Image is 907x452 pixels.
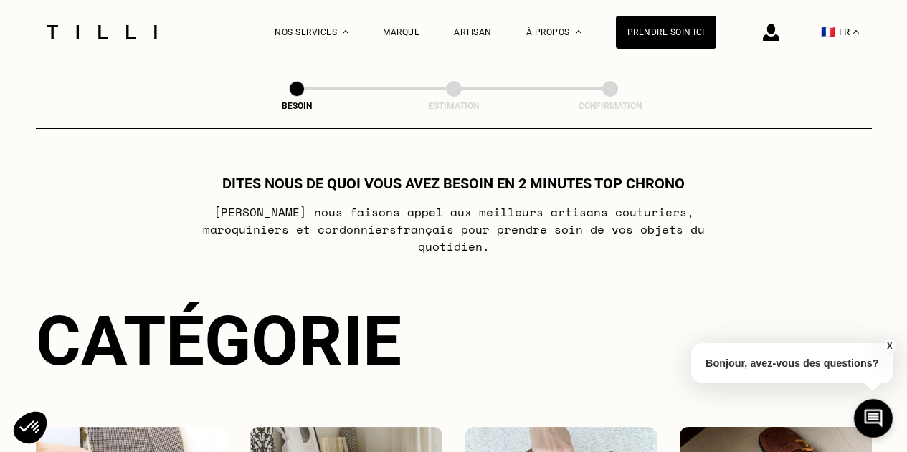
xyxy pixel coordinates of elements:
p: Bonjour, avez-vous des questions? [691,343,893,383]
a: Prendre soin ici [616,16,716,49]
img: menu déroulant [853,30,859,34]
img: Menu déroulant [343,30,348,34]
img: Menu déroulant à propos [576,30,581,34]
img: icône connexion [763,24,779,41]
a: Artisan [454,27,492,37]
img: Logo du service de couturière Tilli [42,25,162,39]
p: [PERSON_NAME] nous faisons appel aux meilleurs artisans couturiers , maroquiniers et cordonniers ... [169,203,738,255]
a: Marque [383,27,419,37]
div: Confirmation [538,101,682,111]
h1: Dites nous de quoi vous avez besoin en 2 minutes top chrono [222,175,685,192]
div: Estimation [382,101,526,111]
div: Catégorie [36,301,872,381]
div: Besoin [225,101,369,111]
span: 🇫🇷 [821,25,835,39]
button: X [882,338,896,354]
